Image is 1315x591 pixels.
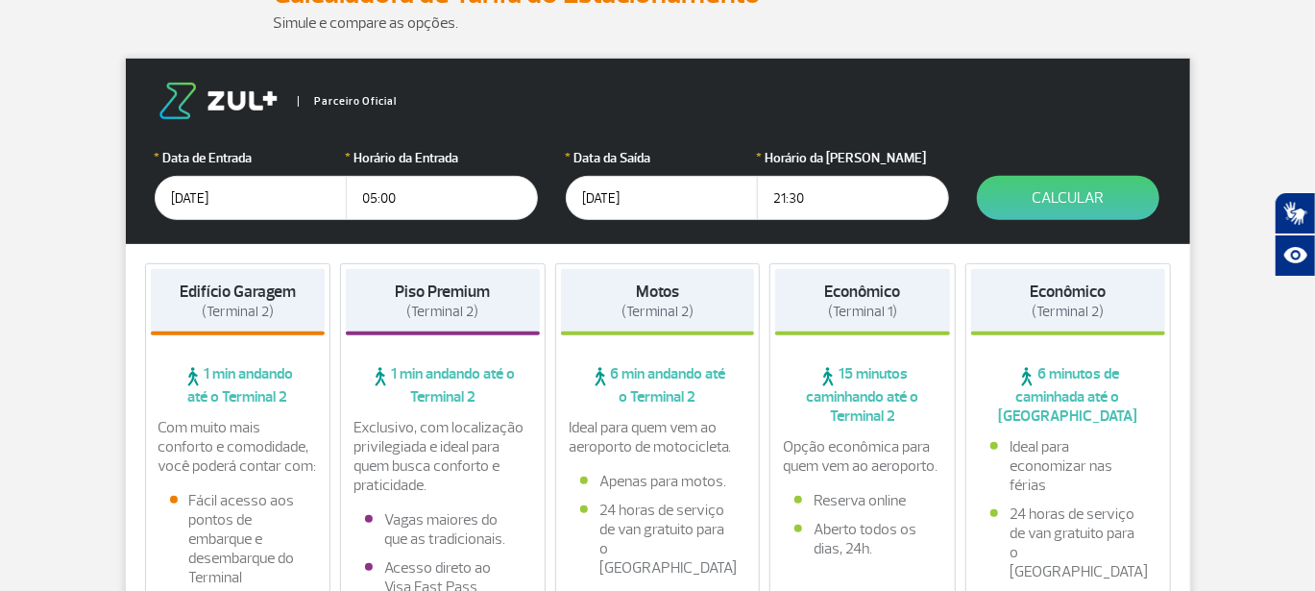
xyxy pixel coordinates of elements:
li: 24 horas de serviço de van gratuito para o [GEOGRAPHIC_DATA] [580,501,736,578]
button: Calcular [977,176,1159,220]
li: Aberto todos os dias, 24h. [794,520,931,558]
li: Ideal para economizar nas férias [990,437,1146,495]
li: Reserva online [794,491,931,510]
span: (Terminal 1) [828,303,897,321]
button: Abrir tradutor de língua de sinais. [1275,192,1315,234]
strong: Econômico [1030,282,1106,302]
li: Fácil acesso aos pontos de embarque e desembarque do Terminal [170,491,306,587]
label: Horário da [PERSON_NAME] [757,148,949,168]
span: (Terminal 2) [1032,303,1104,321]
span: 6 minutos de caminhada até o [GEOGRAPHIC_DATA] [971,364,1165,426]
li: 24 horas de serviço de van gratuito para o [GEOGRAPHIC_DATA] [990,505,1146,581]
p: Simule e compare as opções. [274,12,1042,35]
span: Parceiro Oficial [298,96,397,107]
label: Data de Entrada [155,148,347,168]
div: Plugin de acessibilidade da Hand Talk. [1275,192,1315,277]
input: dd/mm/aaaa [566,176,758,220]
button: Abrir recursos assistivos. [1275,234,1315,277]
strong: Econômico [825,282,901,302]
li: Vagas maiores do que as tradicionais. [365,510,521,549]
strong: Piso Premium [395,282,490,302]
li: Apenas para motos. [580,472,736,491]
span: 1 min andando até o Terminal 2 [151,364,326,406]
input: hh:mm [757,176,949,220]
span: (Terminal 2) [406,303,478,321]
span: (Terminal 2) [621,303,694,321]
label: Horário da Entrada [346,148,538,168]
p: Com muito mais conforto e comodidade, você poderá contar com: [158,418,318,476]
strong: Edifício Garagem [180,282,296,302]
span: 15 minutos caminhando até o Terminal 2 [775,364,950,426]
span: (Terminal 2) [202,303,274,321]
img: logo-zul.png [155,83,281,119]
input: dd/mm/aaaa [155,176,347,220]
p: Ideal para quem vem ao aeroporto de motocicleta. [569,418,747,456]
label: Data da Saída [566,148,758,168]
p: Exclusivo, com localização privilegiada e ideal para quem busca conforto e praticidade. [353,418,532,495]
input: hh:mm [346,176,538,220]
strong: Motos [636,282,679,302]
p: Opção econômica para quem vem ao aeroporto. [783,437,942,476]
span: 1 min andando até o Terminal 2 [346,364,540,406]
span: 6 min andando até o Terminal 2 [561,364,755,406]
